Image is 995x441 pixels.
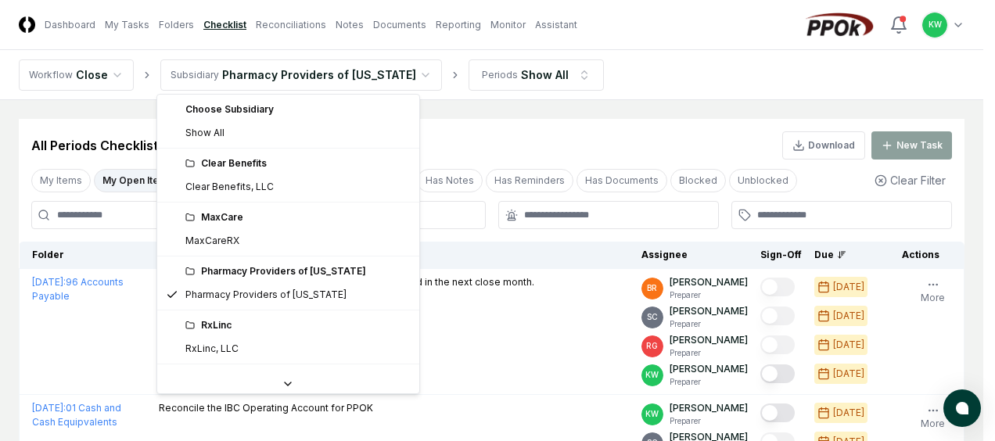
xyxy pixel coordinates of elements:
div: Clear Benefits, LLC [185,180,274,194]
div: MaxCareRX [185,234,239,248]
div: RxLinc, LLC [185,342,239,356]
div: RxLinc [185,318,410,332]
div: Pharmacy Providers of [US_STATE] [185,264,410,278]
div: Stratos [185,372,410,386]
span: Show All [185,126,225,140]
div: Choose Subsidiary [160,98,416,121]
div: Pharmacy Providers of [US_STATE] [185,288,347,302]
div: Clear Benefits [185,156,410,170]
div: MaxCare [185,210,410,224]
